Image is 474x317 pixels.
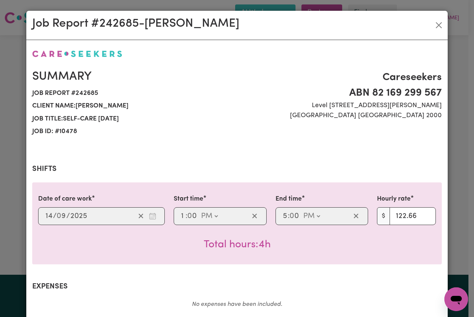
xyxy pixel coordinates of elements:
button: Clear date [135,211,147,222]
input: -- [181,211,186,222]
h2: Job Report # 242685 - [PERSON_NAME] [32,17,239,31]
h2: Expenses [32,282,442,291]
input: -- [188,211,197,222]
span: Job ID: # 10478 [32,125,233,138]
input: -- [283,211,288,222]
span: [GEOGRAPHIC_DATA] [GEOGRAPHIC_DATA] 2000 [241,111,442,120]
button: Enter the date of care work [147,211,158,222]
span: / [53,212,57,220]
span: : [186,212,187,220]
input: ---- [70,211,87,222]
span: 0 [187,212,192,220]
img: Careseekers logo [32,50,122,57]
label: Date of care work [38,194,92,204]
span: Careseekers [241,70,442,85]
h2: Summary [32,70,233,84]
input: -- [290,211,300,222]
span: $ [377,207,390,225]
span: ABN 82 169 299 567 [241,85,442,101]
span: : [288,212,290,220]
iframe: Button to launch messaging window [444,287,468,311]
input: -- [45,211,53,222]
span: 0 [290,212,294,220]
label: Start time [174,194,203,204]
h2: Shifts [32,165,442,174]
label: End time [276,194,302,204]
span: Job report # 242685 [32,87,233,100]
span: Level [STREET_ADDRESS][PERSON_NAME] [241,101,442,110]
span: Job title: Self-care [DATE] [32,113,233,125]
em: No expenses have been included. [192,301,282,307]
label: Hourly rate [377,194,411,204]
span: / [66,212,70,220]
button: Close [433,19,445,31]
span: Client name: [PERSON_NAME] [32,100,233,112]
span: 0 [57,212,61,220]
input: -- [57,211,66,222]
span: Total hours worked: 4 hours [204,240,271,250]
